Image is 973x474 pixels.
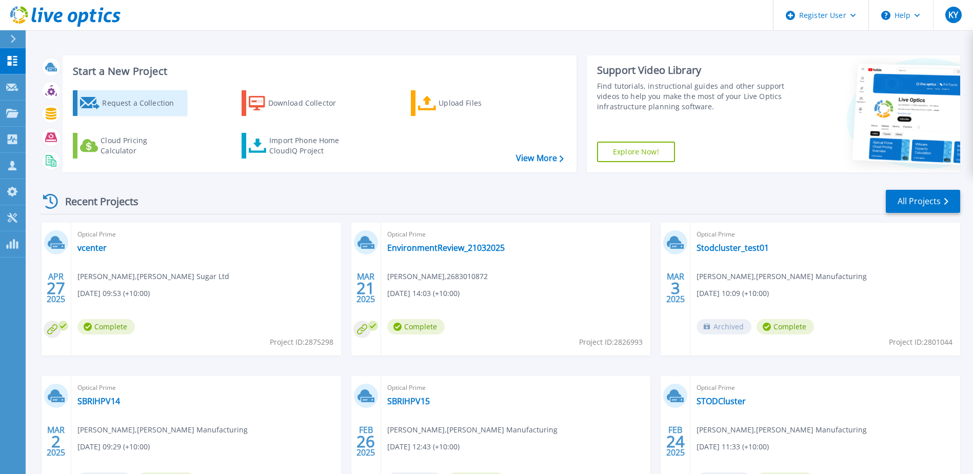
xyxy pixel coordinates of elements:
[77,382,335,393] span: Optical Prime
[387,441,460,452] span: [DATE] 12:43 (+10:00)
[697,441,769,452] span: [DATE] 11:33 (+10:00)
[269,135,349,156] div: Import Phone Home CloudIQ Project
[356,269,375,307] div: MAR 2025
[697,319,751,334] span: Archived
[757,319,814,334] span: Complete
[387,424,558,436] span: [PERSON_NAME] , [PERSON_NAME] Manufacturing
[597,64,787,77] div: Support Video Library
[242,90,356,116] a: Download Collector
[270,337,333,348] span: Project ID: 2875298
[51,437,61,446] span: 2
[666,269,685,307] div: MAR 2025
[697,382,954,393] span: Optical Prime
[387,271,488,282] span: [PERSON_NAME] , 2683010872
[439,93,521,113] div: Upload Files
[387,288,460,299] span: [DATE] 14:03 (+10:00)
[697,424,867,436] span: [PERSON_NAME] , [PERSON_NAME] Manufacturing
[73,66,563,77] h3: Start a New Project
[697,288,769,299] span: [DATE] 10:09 (+10:00)
[102,93,184,113] div: Request a Collection
[77,396,120,406] a: SBRIHPV14
[579,337,643,348] span: Project ID: 2826993
[77,229,335,240] span: Optical Prime
[697,229,954,240] span: Optical Prime
[356,284,375,292] span: 21
[77,319,135,334] span: Complete
[77,288,150,299] span: [DATE] 09:53 (+10:00)
[387,229,645,240] span: Optical Prime
[671,284,680,292] span: 3
[77,441,150,452] span: [DATE] 09:29 (+10:00)
[268,93,350,113] div: Download Collector
[356,423,375,460] div: FEB 2025
[886,190,960,213] a: All Projects
[597,81,787,112] div: Find tutorials, instructional guides and other support videos to help you make the most of your L...
[46,269,66,307] div: APR 2025
[77,424,248,436] span: [PERSON_NAME] , [PERSON_NAME] Manufacturing
[697,396,746,406] a: STODCluster
[411,90,525,116] a: Upload Files
[387,382,645,393] span: Optical Prime
[666,423,685,460] div: FEB 2025
[46,423,66,460] div: MAR 2025
[356,437,375,446] span: 26
[47,284,65,292] span: 27
[516,153,564,163] a: View More
[39,189,152,214] div: Recent Projects
[387,396,430,406] a: SBRIHPV15
[889,337,952,348] span: Project ID: 2801044
[73,90,187,116] a: Request a Collection
[948,11,958,19] span: KY
[597,142,675,162] a: Explore Now!
[77,271,229,282] span: [PERSON_NAME] , [PERSON_NAME] Sugar Ltd
[77,243,107,253] a: vcenter
[666,437,685,446] span: 24
[697,271,867,282] span: [PERSON_NAME] , [PERSON_NAME] Manufacturing
[697,243,769,253] a: Stodcluster_test01
[73,133,187,159] a: Cloud Pricing Calculator
[101,135,183,156] div: Cloud Pricing Calculator
[387,243,505,253] a: EnvironmentReview_21032025
[387,319,445,334] span: Complete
